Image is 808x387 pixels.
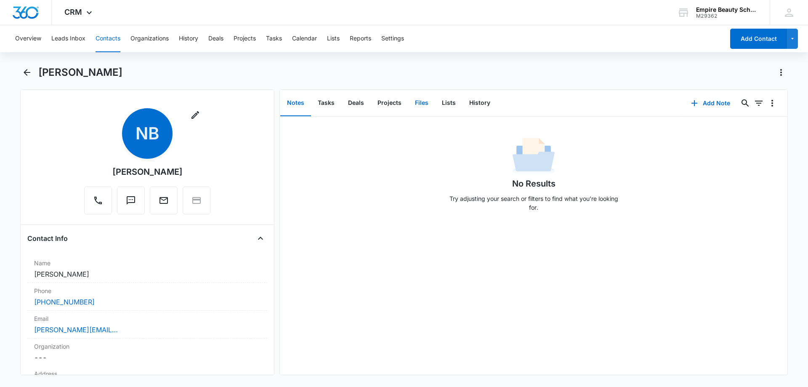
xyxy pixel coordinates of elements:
a: Call [84,200,112,207]
button: Tasks [266,25,282,52]
button: Add Note [683,93,739,113]
button: Notes [280,90,311,116]
button: Leads Inbox [51,25,85,52]
h1: No Results [512,177,555,190]
h4: Contact Info [27,233,68,243]
button: Deals [341,90,371,116]
button: Projects [371,90,408,116]
button: History [462,90,497,116]
dd: --- [34,352,260,363]
span: CRM [64,8,82,16]
button: Organizations [130,25,169,52]
button: Text [117,187,145,214]
button: Projects [234,25,256,52]
button: Email [150,187,178,214]
button: Calendar [292,25,317,52]
a: Email [150,200,178,207]
button: Settings [381,25,404,52]
dd: [PERSON_NAME] [34,269,260,279]
label: Phone [34,286,260,295]
div: account name [696,6,757,13]
label: Email [34,314,260,323]
img: No Data [513,135,555,177]
button: Overview [15,25,41,52]
button: Add Contact [730,29,787,49]
div: Phone[PHONE_NUMBER] [27,283,267,311]
span: NB [122,108,173,159]
label: Address [34,369,260,378]
button: Reports [350,25,371,52]
button: History [179,25,198,52]
button: Close [254,232,267,245]
button: Search... [739,96,752,110]
a: [PERSON_NAME][EMAIL_ADDRESS][DOMAIN_NAME] [34,325,118,335]
button: Tasks [311,90,341,116]
button: Call [84,187,112,214]
div: Name[PERSON_NAME] [27,255,267,283]
button: Lists [435,90,462,116]
h1: [PERSON_NAME] [38,66,122,79]
button: Contacts [96,25,120,52]
a: Text [117,200,145,207]
button: Files [408,90,435,116]
div: [PERSON_NAME] [112,165,183,178]
p: Try adjusting your search or filters to find what you’re looking for. [445,194,622,212]
button: Overflow Menu [765,96,779,110]
a: [PHONE_NUMBER] [34,297,95,307]
button: Deals [208,25,223,52]
button: Filters [752,96,765,110]
label: Organization [34,342,260,351]
button: Back [20,66,33,79]
div: Email[PERSON_NAME][EMAIL_ADDRESS][DOMAIN_NAME] [27,311,267,339]
button: Actions [774,66,788,79]
div: Organization--- [27,339,267,366]
div: account id [696,13,757,19]
label: Name [34,259,260,267]
button: Lists [327,25,340,52]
